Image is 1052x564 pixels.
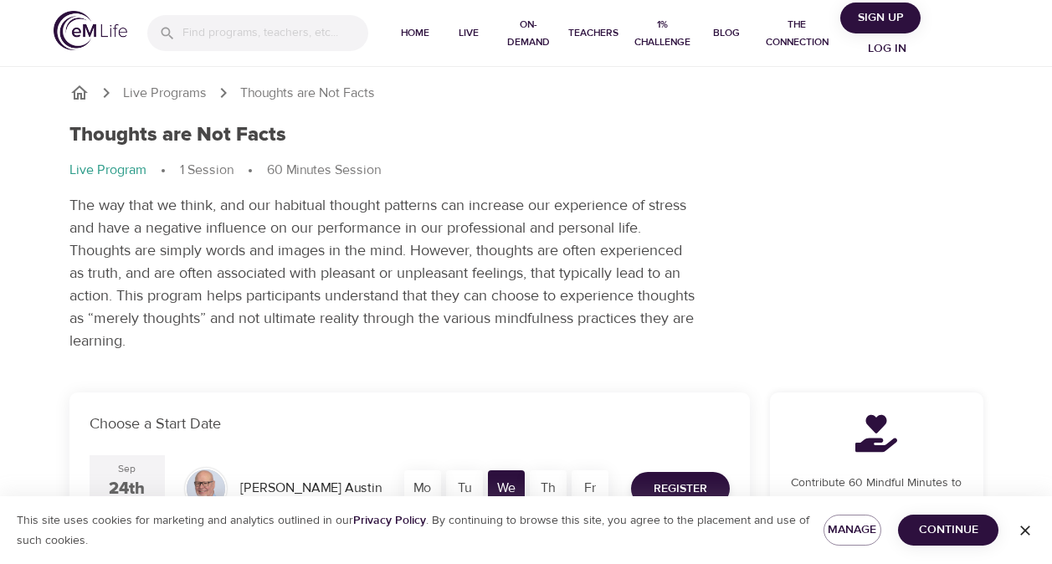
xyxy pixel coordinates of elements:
span: 1% Challenge [632,16,694,51]
p: Choose a Start Date [90,413,730,435]
p: Contribute 60 Mindful Minutes to a charity by joining a community and completing this program. [790,474,963,527]
nav: breadcrumb [69,83,983,103]
h1: Thoughts are Not Facts [69,123,286,147]
button: Continue [898,515,998,546]
span: The Connection [760,16,834,51]
input: Find programs, teachers, etc... [182,15,368,51]
div: Fr [572,470,608,507]
button: Sign Up [840,3,921,33]
span: Home [395,24,435,42]
span: Blog [706,24,747,42]
div: [PERSON_NAME] Austin [233,472,388,505]
button: Manage [824,515,882,546]
div: 24th [109,477,145,501]
p: The way that we think, and our habitual thought patterns can increase our experience of stress an... [69,194,697,352]
p: Thoughts are Not Facts [240,84,375,103]
span: Sign Up [847,8,914,28]
span: On-Demand [502,16,555,51]
span: Register [654,479,707,500]
span: Continue [911,520,985,541]
img: logo [54,11,127,50]
p: 60 Minutes Session [267,161,381,180]
button: Log in [847,33,927,64]
span: Teachers [568,24,618,42]
nav: breadcrumb [69,161,983,181]
p: Live Program [69,161,146,180]
button: Register [631,472,730,505]
a: Live Programs [123,84,207,103]
p: 1 Session [180,161,233,180]
div: Th [530,470,567,507]
span: Live [449,24,489,42]
span: Manage [837,520,869,541]
a: Privacy Policy [353,513,426,528]
span: Log in [854,38,921,59]
div: Sep [118,462,136,476]
div: Tu [446,470,483,507]
div: We [488,470,525,507]
div: Mo [404,470,441,507]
